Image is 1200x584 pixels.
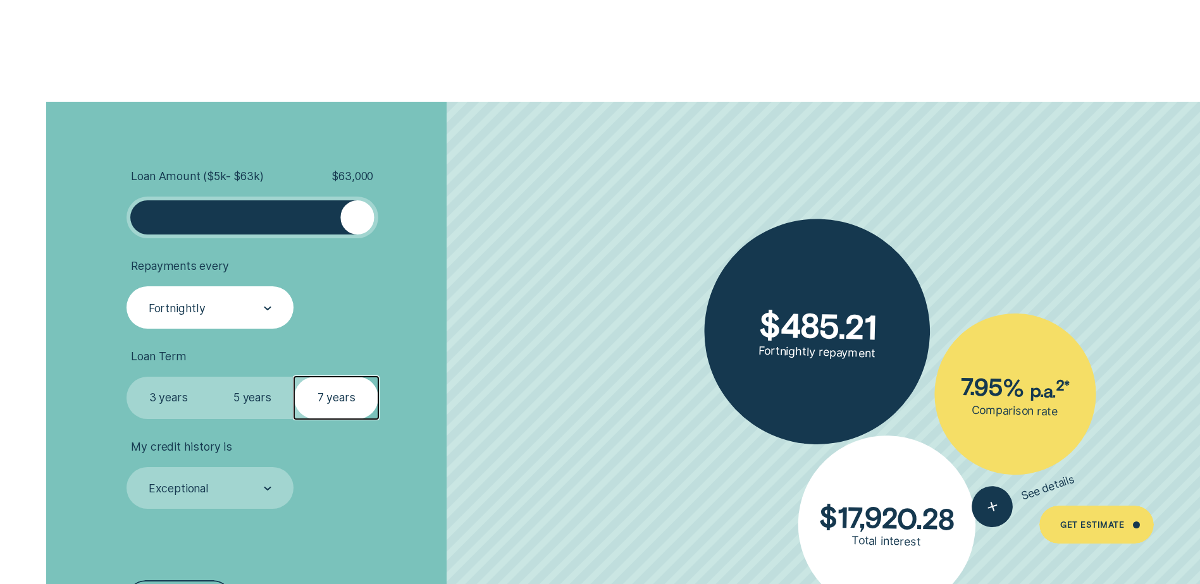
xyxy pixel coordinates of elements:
label: 5 years [210,377,294,418]
label: 7 years [294,377,378,418]
span: My credit history is [131,440,232,454]
a: Get Estimate [1039,506,1154,544]
div: Fortnightly [149,301,206,315]
span: $ 63,000 [331,169,373,183]
button: See details [966,459,1081,533]
div: Exceptional [149,482,209,496]
label: 3 years [127,377,211,418]
span: See details [1019,472,1077,503]
span: Repayments every [131,259,228,273]
span: Loan Term [131,350,186,363]
span: Loan Amount ( $5k - $63k ) [131,169,263,183]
